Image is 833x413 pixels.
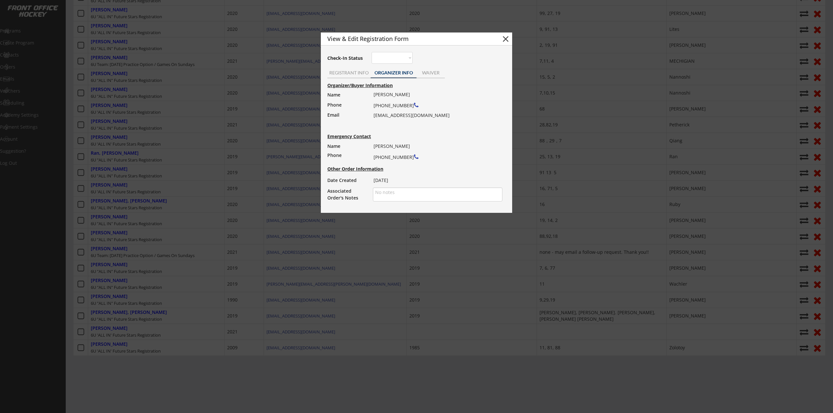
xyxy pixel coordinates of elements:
[327,71,371,75] div: REGISTRANT INFO
[327,176,367,185] div: Date Created
[327,187,367,201] div: Associated Order's Notes
[327,167,509,171] div: Other Order Information
[371,71,416,75] div: ORGANIZER INFO
[374,142,498,162] div: [PERSON_NAME] [PHONE_NUMBER]
[374,176,498,185] div: [DATE]
[327,142,367,160] div: Name Phone
[501,34,511,44] button: close
[374,90,498,120] div: [PERSON_NAME] [PHONE_NUMBER] [EMAIL_ADDRESS][DOMAIN_NAME]
[416,71,445,75] div: WAIVER
[327,36,489,42] div: View & Edit Registration Form
[327,56,364,60] div: Check-In Status
[327,90,367,130] div: Name Phone Email
[327,83,509,88] div: Organizer/Buyer Information
[327,134,377,139] div: Emergency Contact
